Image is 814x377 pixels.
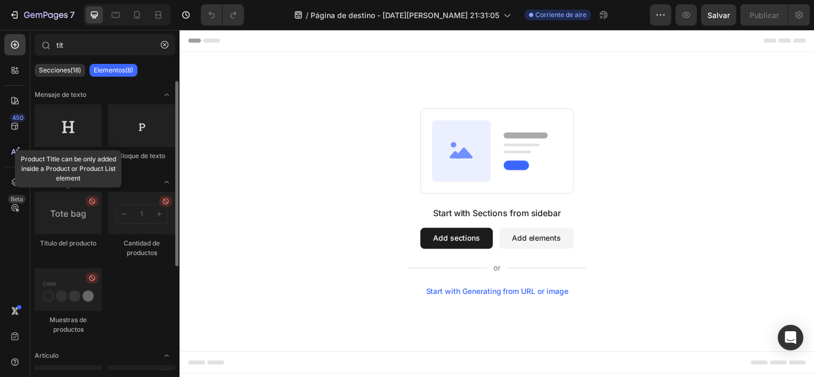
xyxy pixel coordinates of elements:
span: / [306,10,308,21]
span: Corriente de aire [535,10,587,20]
span: Alternar abierto [158,86,175,103]
span: Alternar abierto [158,347,175,364]
button: Add elements [322,199,397,220]
button: Publicar [740,4,788,26]
button: 7 [4,4,79,26]
button: Salvar [701,4,736,26]
p: Elementos(8) [94,66,133,75]
div: Cantidad de productos [108,239,175,258]
button: Add sections [242,199,315,220]
div: Deshacer/Rehacer [201,4,244,26]
p: 7 [70,9,75,21]
span: Artículo [35,351,59,360]
span: Página de destino - [DATE][PERSON_NAME] 21:31:05 [311,10,499,21]
input: Buscar secciones y elementos [35,34,175,55]
div: Start with Sections from sidebar [255,178,384,191]
div: Abra Intercom Messenger [778,325,803,350]
span: Alternar abierto [158,174,175,191]
div: 450 [10,113,26,122]
span: Mensaje de texto [35,90,86,100]
span: Producto [35,177,62,187]
div: Start with Generating from URL or image [248,259,392,267]
iframe: Design area [180,30,814,377]
p: Secciones(18) [39,66,81,75]
span: Salvar [707,11,730,20]
div: Muestras de productos [35,315,102,334]
div: Título del producto [35,239,102,248]
div: Beta [8,195,26,203]
div: Encabezado [35,151,102,161]
font: Publicar [750,10,779,21]
div: Bloque de texto [108,151,175,161]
